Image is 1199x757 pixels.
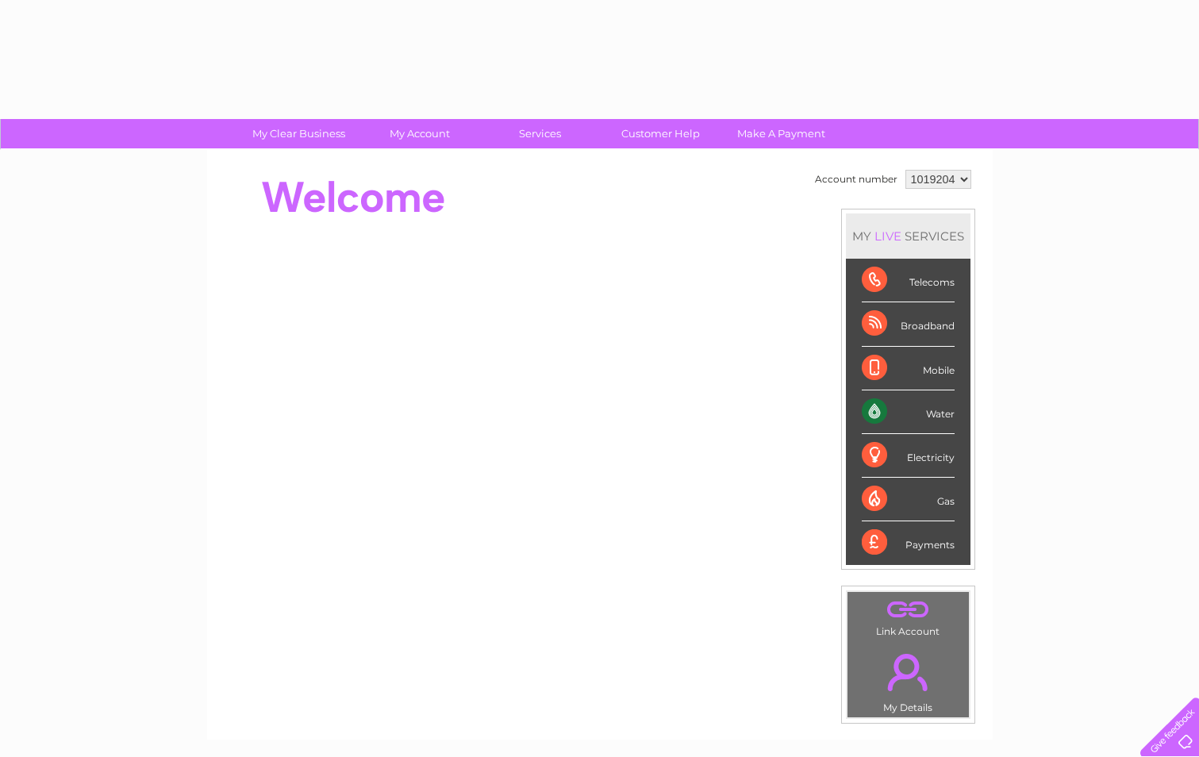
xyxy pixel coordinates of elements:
[847,640,970,718] td: My Details
[862,434,955,478] div: Electricity
[862,347,955,390] div: Mobile
[233,119,364,148] a: My Clear Business
[851,596,965,624] a: .
[871,229,905,244] div: LIVE
[847,591,970,641] td: Link Account
[862,259,955,302] div: Telecoms
[595,119,726,148] a: Customer Help
[862,302,955,346] div: Broadband
[716,119,847,148] a: Make A Payment
[811,166,901,193] td: Account number
[862,521,955,564] div: Payments
[851,644,965,700] a: .
[846,213,970,259] div: MY SERVICES
[475,119,605,148] a: Services
[862,390,955,434] div: Water
[354,119,485,148] a: My Account
[862,478,955,521] div: Gas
